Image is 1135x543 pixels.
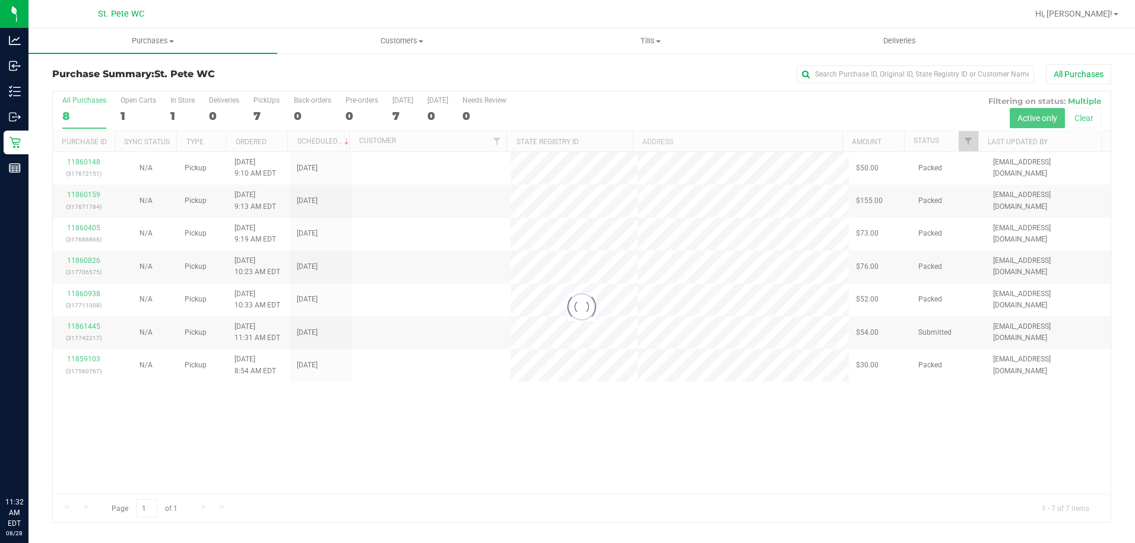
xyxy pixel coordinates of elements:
inline-svg: Retail [9,136,21,148]
a: Purchases [28,28,277,53]
a: Tills [527,28,775,53]
span: Hi, [PERSON_NAME]! [1035,9,1112,18]
span: Deliveries [867,36,932,46]
a: Customers [277,28,526,53]
p: 08/28 [5,529,23,538]
inline-svg: Outbound [9,111,21,123]
span: Purchases [28,36,277,46]
span: Tills [527,36,775,46]
inline-svg: Inbound [9,60,21,72]
h3: Purchase Summary: [52,69,405,80]
span: Customers [278,36,525,46]
p: 11:32 AM EDT [5,497,23,529]
span: St. Pete WC [154,68,215,80]
iframe: Resource center [12,448,47,484]
inline-svg: Reports [9,162,21,174]
input: Search Purchase ID, Original ID, State Registry ID or Customer Name... [797,65,1034,83]
span: St. Pete WC [98,9,144,19]
button: All Purchases [1046,64,1111,84]
a: Deliveries [775,28,1024,53]
inline-svg: Inventory [9,85,21,97]
inline-svg: Analytics [9,34,21,46]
